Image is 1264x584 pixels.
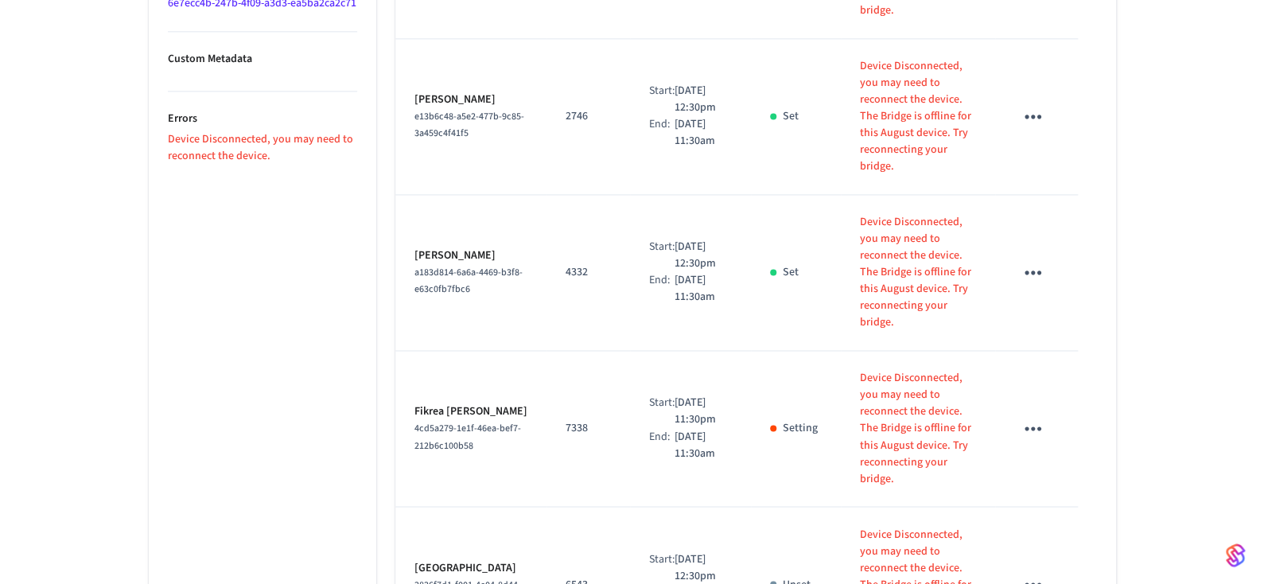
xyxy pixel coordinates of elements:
p: [DATE] 11:30am [675,272,732,306]
div: Start: [649,83,675,116]
span: e13b6c48-a5e2-477b-9c85-3a459c4f41f5 [414,110,524,140]
p: Device Disconnected, you may need to reconnect the device. [860,526,976,576]
p: Errors [168,111,357,127]
p: [PERSON_NAME] [414,247,527,264]
p: Device Disconnected, you may need to reconnect the device. [860,58,976,108]
p: 7338 [566,420,611,437]
div: End: [649,272,675,306]
span: a183d814-6a6a-4469-b3f8-e63c0fb7fbc6 [414,266,523,296]
p: Custom Metadata [168,51,357,68]
p: Device Disconnected, you may need to reconnect the device. [860,370,976,420]
p: Setting [783,420,818,437]
p: [DATE] 11:30am [675,116,732,150]
p: [GEOGRAPHIC_DATA] [414,559,527,576]
div: Start: [649,395,675,428]
div: End: [649,116,675,150]
p: The Bridge is offline for this August device. Try reconnecting your bridge. [860,264,976,331]
img: SeamLogoGradient.69752ec5.svg [1226,543,1245,568]
p: The Bridge is offline for this August device. Try reconnecting your bridge. [860,420,976,487]
span: 4cd5a279-1e1f-46ea-bef7-212b6c100b58 [414,422,521,452]
p: [DATE] 12:30pm [675,83,732,116]
p: Set [783,108,799,125]
div: End: [649,428,675,461]
p: Device Disconnected, you may need to reconnect the device. [860,214,976,264]
p: [DATE] 11:30am [675,428,732,461]
p: Device Disconnected, you may need to reconnect the device. [168,131,357,165]
p: Set [783,264,799,281]
p: The Bridge is offline for this August device. Try reconnecting your bridge. [860,108,976,175]
p: [DATE] 11:30pm [675,395,732,428]
p: [PERSON_NAME] [414,91,527,108]
p: [DATE] 12:30pm [675,239,732,272]
p: 2746 [566,108,611,125]
div: Start: [649,551,675,584]
p: [DATE] 12:30pm [675,551,732,584]
p: Fikrea [PERSON_NAME] [414,403,527,420]
p: 4332 [566,264,611,281]
div: Start: [649,239,675,272]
